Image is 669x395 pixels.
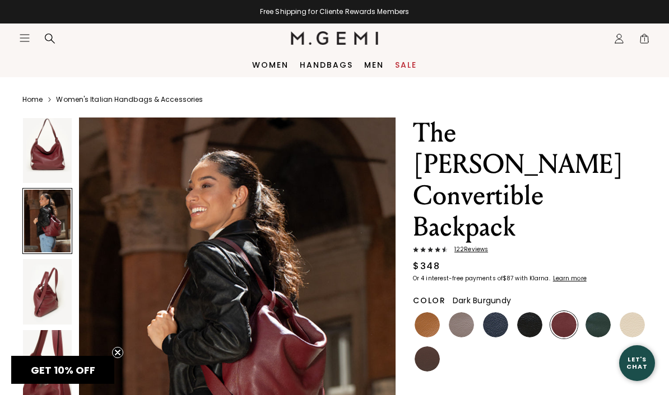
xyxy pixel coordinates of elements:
span: Dark Burgundy [453,295,511,306]
img: Dark Green [586,312,611,337]
div: Let's Chat [619,356,655,370]
a: Men [364,60,384,69]
img: The Laura Convertible Backpack [23,118,72,183]
a: Learn more [552,275,587,282]
img: M.Gemi [291,31,379,45]
img: Dark Burgundy [551,312,577,337]
img: Tan [415,312,440,337]
img: Ecru [620,312,645,337]
klarna-placement-style-cta: Learn more [553,274,587,283]
button: Open site menu [19,32,30,44]
img: Navy [483,312,508,337]
a: Sale [395,60,417,69]
a: Home [22,95,43,104]
klarna-placement-style-body: Or 4 interest-free payments of [413,274,503,283]
h1: The [PERSON_NAME] Convertible Backpack [413,117,647,243]
img: Chocolate [415,346,440,372]
a: Women [252,60,289,69]
img: The Laura Convertible Backpack [23,259,72,324]
a: Women's Italian Handbags & Accessories [56,95,203,104]
button: Close teaser [112,347,123,358]
h2: Color [413,296,446,305]
span: 122 Review s [448,246,488,253]
a: Handbags [300,60,353,69]
span: 1 [639,35,650,46]
div: GET 10% OFFClose teaser [11,356,114,384]
a: 122Reviews [413,246,647,255]
klarna-placement-style-body: with Klarna [515,274,551,283]
img: Warm Gray [449,312,474,337]
img: Black [517,312,542,337]
img: The Laura Convertible Backpack [23,330,72,395]
span: GET 10% OFF [31,363,95,377]
klarna-placement-style-amount: $87 [503,274,513,283]
div: $348 [413,260,440,273]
